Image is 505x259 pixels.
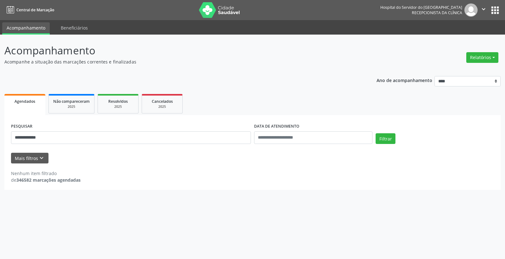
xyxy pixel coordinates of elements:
[4,5,54,15] a: Central de Marcação
[2,22,50,35] a: Acompanhamento
[102,104,134,109] div: 2025
[11,170,81,177] div: Nenhum item filtrado
[4,43,352,58] p: Acompanhamento
[16,7,54,13] span: Central de Marcação
[11,122,32,131] label: PESQUISAR
[38,155,45,162] i: keyboard_arrow_down
[4,58,352,65] p: Acompanhe a situação das marcações correntes e finalizadas
[53,99,90,104] span: Não compareceram
[380,5,462,10] div: Hospital do Servidor do [GEOGRAPHIC_DATA]
[146,104,178,109] div: 2025
[412,10,462,15] span: Recepcionista da clínica
[466,52,498,63] button: Relatórios
[490,5,501,16] button: apps
[152,99,173,104] span: Cancelados
[254,122,299,131] label: DATA DE ATENDIMENTO
[376,133,395,144] button: Filtrar
[108,99,128,104] span: Resolvidos
[14,99,35,104] span: Agendados
[478,3,490,17] button: 
[377,76,432,84] p: Ano de acompanhamento
[480,6,487,13] i: 
[11,177,81,183] div: de
[53,104,90,109] div: 2025
[11,153,48,164] button: Mais filtroskeyboard_arrow_down
[464,3,478,17] img: img
[16,177,81,183] strong: 346582 marcações agendadas
[56,22,92,33] a: Beneficiários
